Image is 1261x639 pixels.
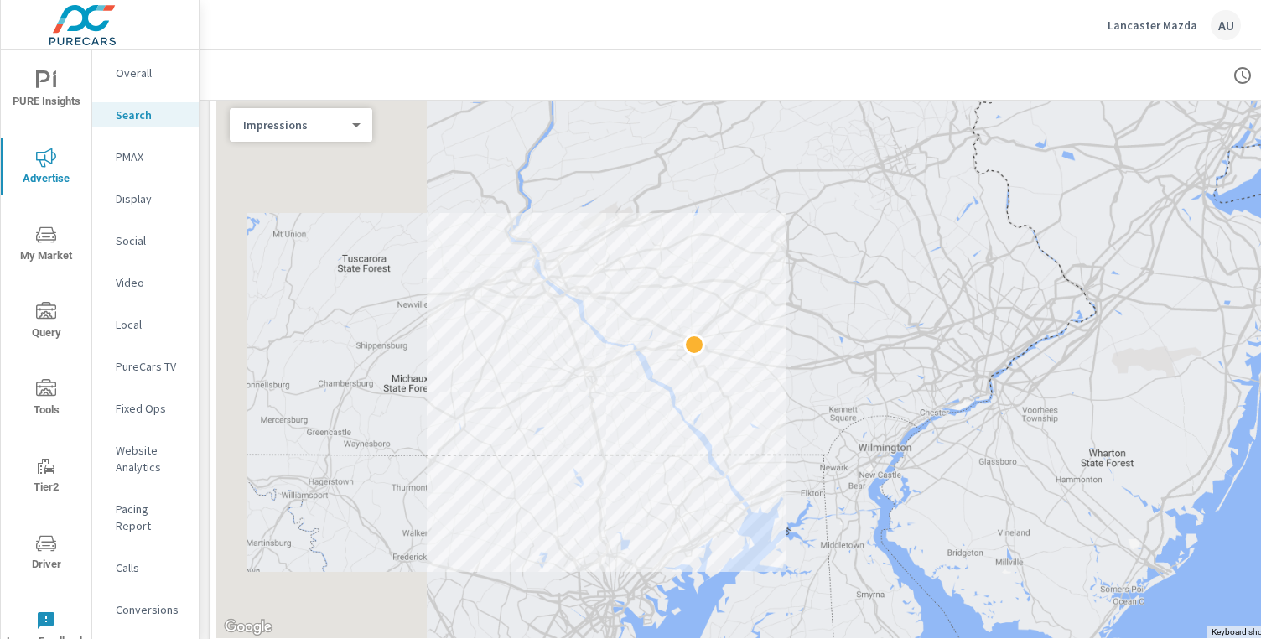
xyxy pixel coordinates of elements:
[116,106,185,123] p: Search
[116,358,185,375] p: PureCars TV
[116,148,185,165] p: PMAX
[6,379,86,420] span: Tools
[116,442,185,475] p: Website Analytics
[92,186,199,211] div: Display
[243,117,345,132] p: Impressions
[92,396,199,421] div: Fixed Ops
[221,616,276,638] a: Open this area in Google Maps (opens a new window)
[92,597,199,622] div: Conversions
[116,274,185,291] p: Video
[6,533,86,574] span: Driver
[6,302,86,343] span: Query
[116,501,185,534] p: Pacing Report
[92,270,199,295] div: Video
[230,117,359,133] div: Impressions
[6,225,86,266] span: My Market
[116,232,185,249] p: Social
[92,144,199,169] div: PMAX
[92,102,199,127] div: Search
[6,148,86,189] span: Advertise
[92,354,199,379] div: PureCars TV
[92,555,199,580] div: Calls
[221,616,276,638] img: Google
[116,190,185,207] p: Display
[92,496,199,538] div: Pacing Report
[6,456,86,497] span: Tier2
[116,601,185,618] p: Conversions
[1108,18,1197,33] p: Lancaster Mazda
[1211,10,1241,40] div: AU
[92,438,199,480] div: Website Analytics
[92,60,199,86] div: Overall
[92,312,199,337] div: Local
[92,228,199,253] div: Social
[6,70,86,112] span: PURE Insights
[116,316,185,333] p: Local
[116,65,185,81] p: Overall
[116,559,185,576] p: Calls
[116,400,185,417] p: Fixed Ops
